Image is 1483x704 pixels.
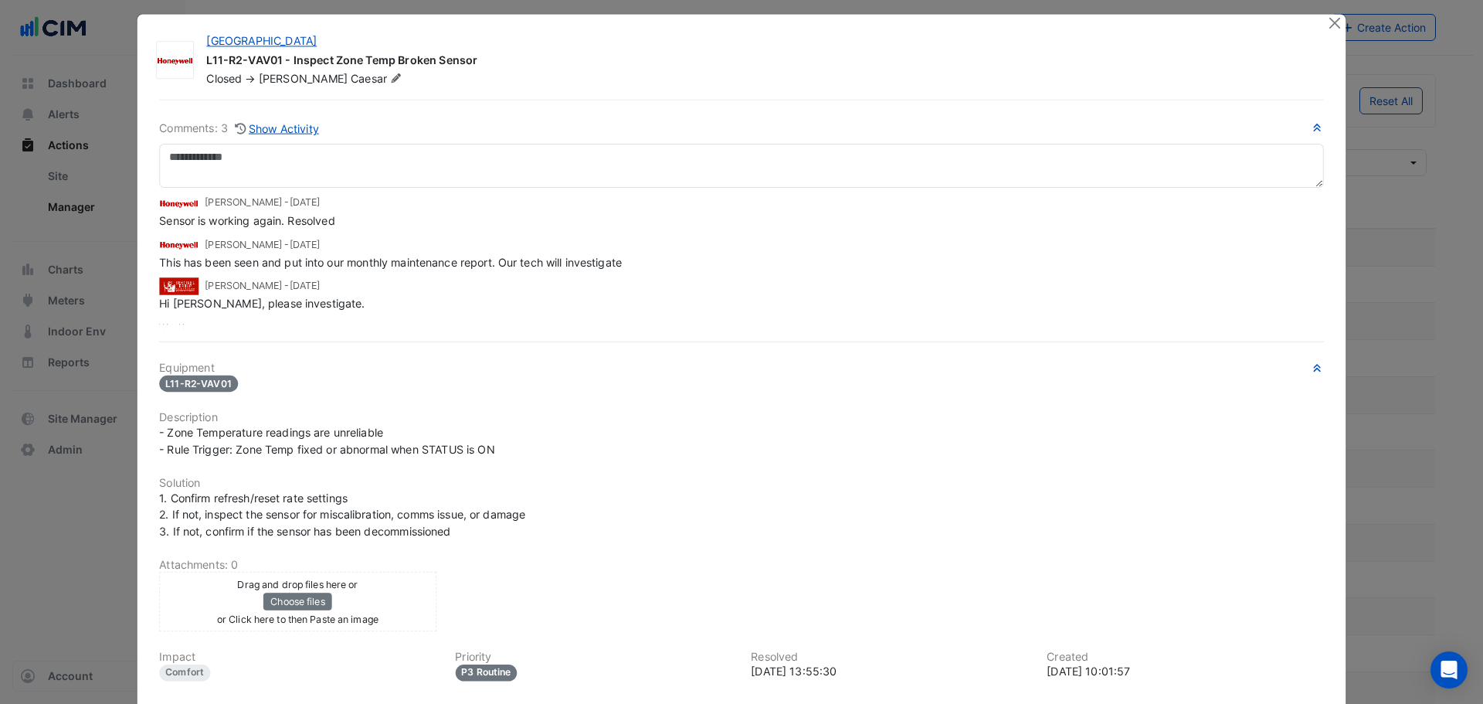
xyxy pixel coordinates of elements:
[157,53,193,69] img: Honeywell
[159,650,436,663] h6: Impact
[206,34,317,47] a: [GEOGRAPHIC_DATA]
[1047,664,1324,680] div: [DATE] 10:01:57
[217,614,378,625] small: or Click here to then Paste an image
[455,665,517,681] div: P3 Routine
[159,361,1324,374] h6: Equipment
[205,278,320,293] small: [PERSON_NAME]​​​​ -
[206,53,1308,71] div: L11-R2-VAV01 - Inspect Zone Temp Broken Sensor
[245,72,255,85] span: ->
[455,650,732,663] h6: Priority
[237,578,358,590] small: Drag and drop files here or
[290,279,321,291] span: 2025-04-16 10:01:59
[159,277,199,295] img: Sentinel Property Group
[205,237,320,252] small: [PERSON_NAME] -
[159,426,495,456] span: - Zone Temperature readings are unreliable - Rule Trigger: Zone Temp fixed or abnormal when STATU...
[159,411,1324,424] h6: Description
[206,72,242,85] span: Closed
[159,297,365,310] span: Hi [PERSON_NAME], please investigate.
[159,491,525,537] span: 1. Confirm refresh/reset rate settings 2. If not, inspect the sensor for miscalibration, comms is...
[351,71,406,87] span: Caesar
[751,664,1028,680] div: [DATE] 13:55:30
[234,119,320,137] button: Show Activity
[1430,651,1468,689] div: Open Intercom Messenger
[159,195,199,213] img: Honeywell
[751,650,1028,663] h6: Resolved
[159,255,622,268] span: This has been seen and put into our monthly maintenance report. Our tech will investigate
[290,197,321,209] span: 2025-08-12 13:55:29
[159,558,1324,571] h6: Attachments: 0
[159,665,210,681] div: Comfort
[159,214,334,227] span: Sensor is working again. Resolved
[290,238,321,250] span: 2025-04-16 11:36:13
[263,593,332,610] button: Choose files
[1047,650,1324,663] h6: Created
[159,476,1324,489] h6: Solution
[259,72,348,85] span: [PERSON_NAME]
[205,196,320,211] small: [PERSON_NAME] -
[159,376,238,392] span: L11-R2-VAV01
[159,119,320,137] div: Comments: 3
[159,236,199,254] img: Honeywell
[1326,15,1342,31] button: Close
